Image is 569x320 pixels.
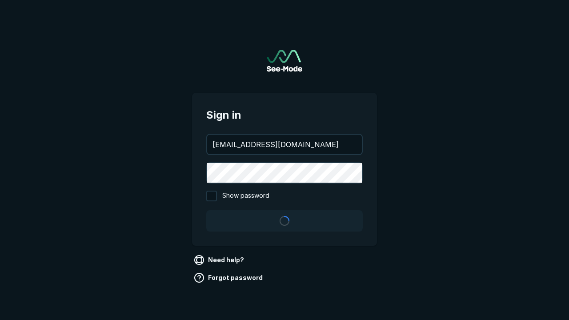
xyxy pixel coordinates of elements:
a: Go to sign in [267,50,302,72]
img: See-Mode Logo [267,50,302,72]
span: Show password [222,191,269,201]
span: Sign in [206,107,363,123]
a: Need help? [192,253,248,267]
a: Forgot password [192,271,266,285]
input: your@email.com [207,135,362,154]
